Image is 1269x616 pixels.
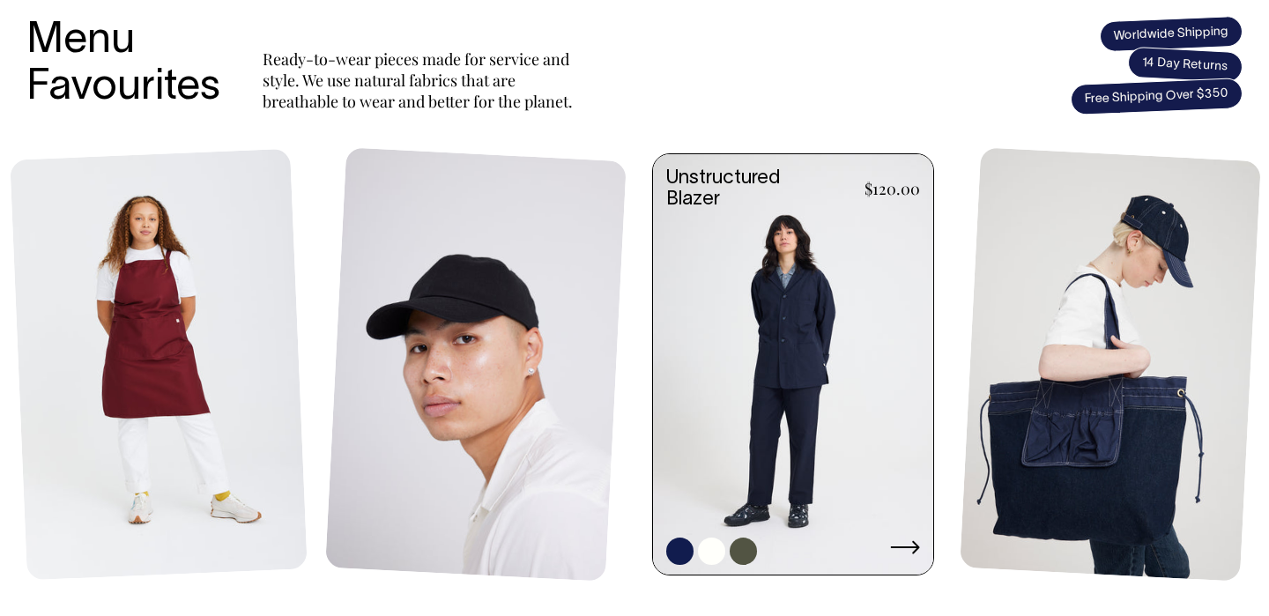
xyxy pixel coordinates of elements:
span: Free Shipping Over $350 [1070,78,1243,115]
span: 14 Day Returns [1127,47,1243,84]
img: Mo Apron [10,149,308,581]
span: Worldwide Shipping [1099,15,1243,52]
img: Store Bag [960,147,1261,582]
h3: Menu Favourites [26,19,220,112]
img: Blank Dad Cap [325,147,627,582]
p: Ready-to-wear pieces made for service and style. We use natural fabrics that are breathable to we... [263,48,580,112]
